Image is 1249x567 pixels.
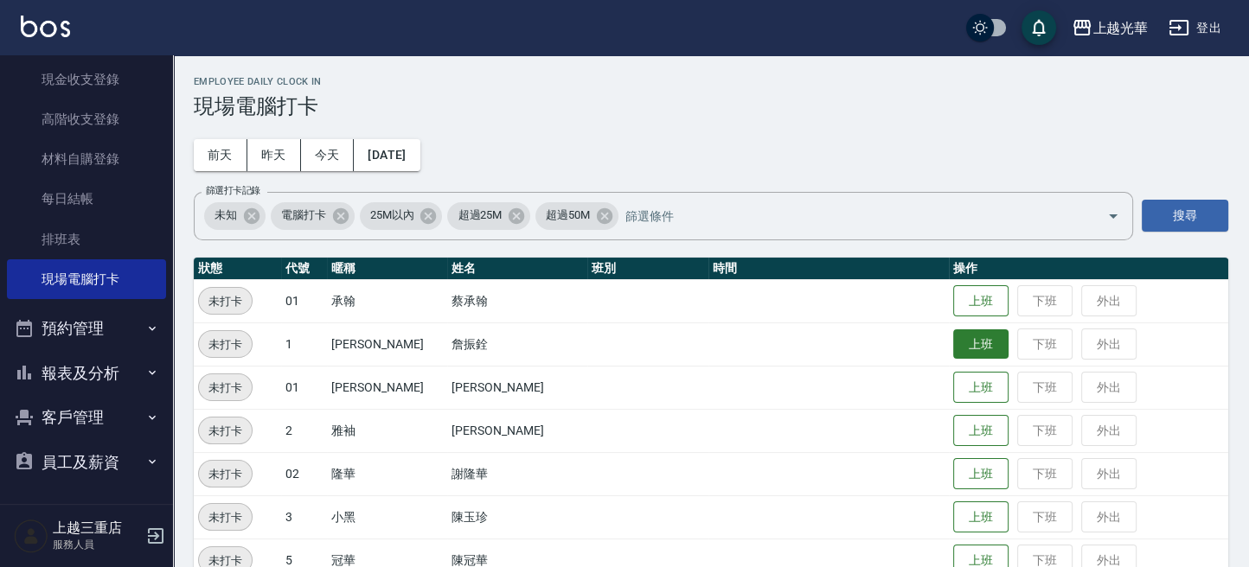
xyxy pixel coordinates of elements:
[1099,202,1127,230] button: Open
[447,452,587,495] td: 謝隆華
[447,279,587,322] td: 蔡承翰
[281,366,327,409] td: 01
[7,179,166,219] a: 每日結帳
[953,458,1009,490] button: 上班
[204,202,266,230] div: 未知
[281,279,327,322] td: 01
[7,440,166,485] button: 員工及薪資
[199,335,252,354] span: 未打卡
[447,495,587,538] td: 陳玉珍
[53,537,141,552] p: 服務人員
[447,207,512,224] span: 超過25M
[327,409,447,452] td: 雅袖
[199,465,252,483] span: 未打卡
[301,139,355,171] button: 今天
[206,184,260,197] label: 篩選打卡記錄
[199,292,252,310] span: 未打卡
[327,452,447,495] td: 隆華
[953,501,1009,533] button: 上班
[360,207,425,224] span: 25M以內
[21,16,70,37] img: Logo
[327,258,447,280] th: 暱稱
[953,329,1009,360] button: 上班
[949,258,1228,280] th: 操作
[281,258,327,280] th: 代號
[7,306,166,351] button: 預約管理
[7,351,166,396] button: 報表及分析
[204,207,247,224] span: 未知
[327,366,447,409] td: [PERSON_NAME]
[587,258,708,280] th: 班別
[1065,10,1155,46] button: 上越光華
[7,60,166,99] a: 現金收支登錄
[53,519,141,537] h5: 上越三重店
[327,279,447,322] td: 承翰
[194,258,281,280] th: 狀態
[535,207,600,224] span: 超過50M
[1092,17,1148,39] div: 上越光華
[447,258,587,280] th: 姓名
[271,207,336,224] span: 電腦打卡
[247,139,301,171] button: 昨天
[1162,12,1228,44] button: 登出
[447,366,587,409] td: [PERSON_NAME]
[953,415,1009,447] button: 上班
[327,322,447,366] td: [PERSON_NAME]
[1022,10,1056,45] button: save
[281,322,327,366] td: 1
[1142,200,1228,232] button: 搜尋
[271,202,355,230] div: 電腦打卡
[281,495,327,538] td: 3
[447,409,587,452] td: [PERSON_NAME]
[447,322,587,366] td: 詹振銓
[953,285,1009,317] button: 上班
[281,452,327,495] td: 02
[360,202,443,230] div: 25M以內
[199,422,252,440] span: 未打卡
[194,94,1228,118] h3: 現場電腦打卡
[7,395,166,440] button: 客戶管理
[327,495,447,538] td: 小黑
[447,202,530,230] div: 超過25M
[7,139,166,179] a: 材料自購登錄
[953,372,1009,404] button: 上班
[199,379,252,397] span: 未打卡
[535,202,618,230] div: 超過50M
[7,99,166,139] a: 高階收支登錄
[281,409,327,452] td: 2
[708,258,949,280] th: 時間
[7,259,166,299] a: 現場電腦打卡
[14,519,48,553] img: Person
[194,139,247,171] button: 前天
[7,220,166,259] a: 排班表
[199,508,252,526] span: 未打卡
[354,139,420,171] button: [DATE]
[621,201,1077,231] input: 篩選條件
[194,76,1228,87] h2: Employee Daily Clock In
